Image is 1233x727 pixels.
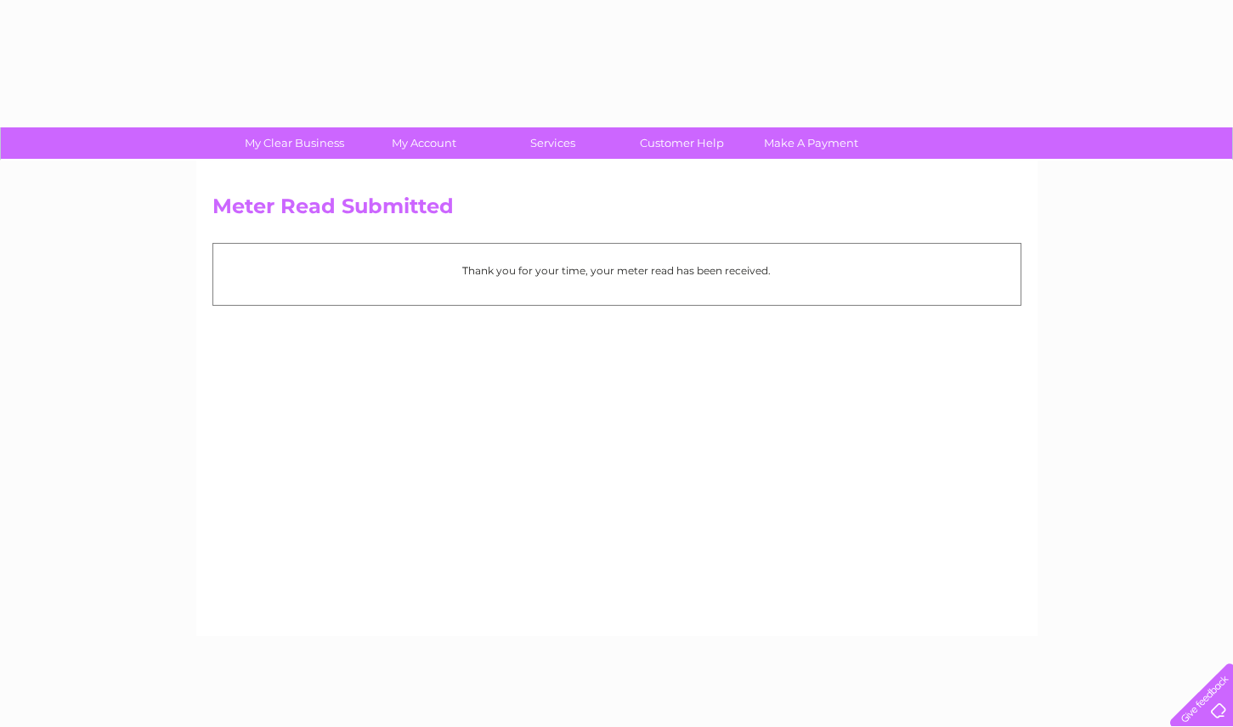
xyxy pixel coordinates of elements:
[222,262,1012,279] p: Thank you for your time, your meter read has been received.
[353,127,494,159] a: My Account
[224,127,365,159] a: My Clear Business
[741,127,881,159] a: Make A Payment
[212,194,1021,227] h2: Meter Read Submitted
[612,127,752,159] a: Customer Help
[483,127,623,159] a: Services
